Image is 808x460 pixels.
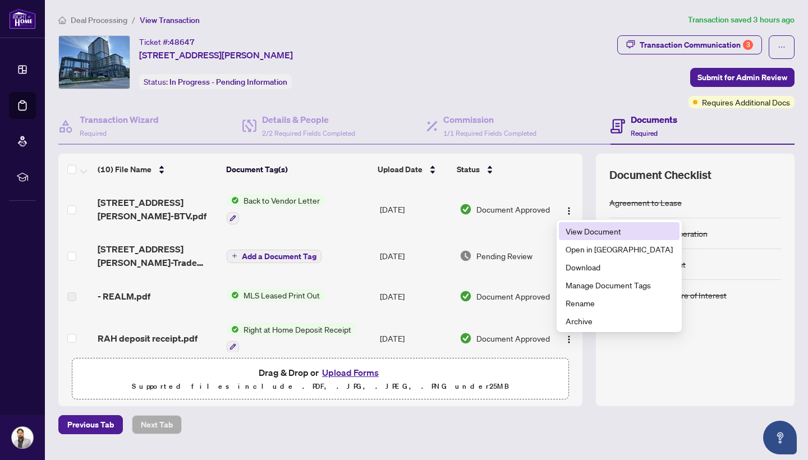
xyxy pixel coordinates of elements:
h4: Commission [443,113,536,126]
button: Add a Document Tag [227,249,322,263]
img: Document Status [460,203,472,215]
div: Agreement to Lease [609,196,682,209]
div: Transaction Communication [640,36,753,54]
span: Download [566,261,673,273]
th: Document Tag(s) [222,154,373,185]
button: Logo [560,200,578,218]
span: Add a Document Tag [242,252,316,260]
span: Submit for Admin Review [697,68,787,86]
span: 2/2 Required Fields Completed [262,129,355,137]
li: / [132,13,135,26]
td: [DATE] [375,314,455,362]
p: Supported files include .PDF, .JPG, .JPEG, .PNG under 25 MB [79,380,562,393]
img: Status Icon [227,289,239,301]
th: Status [452,154,551,185]
button: Logo [560,329,578,347]
span: - REALM.pdf [98,289,150,303]
img: IMG-W12308103_1.jpg [59,36,130,89]
th: Upload Date [373,154,452,185]
img: Document Status [460,332,472,344]
h4: Details & People [262,113,355,126]
th: (10) File Name [93,154,221,185]
div: 3 [743,40,753,50]
span: Document Checklist [609,167,711,183]
span: Open in [GEOGRAPHIC_DATA] [566,243,673,255]
span: Drag & Drop orUpload FormsSupported files include .PDF, .JPG, .JPEG, .PNG under25MB [72,358,568,400]
span: 1/1 Required Fields Completed [443,129,536,137]
span: Document Approved [476,203,550,215]
button: Status IconBack to Vendor Letter [227,194,324,224]
span: ellipsis [778,43,786,51]
div: Status: [139,74,292,89]
span: Upload Date [378,163,423,176]
button: Status IconRight at Home Deposit Receipt [227,323,356,353]
span: Pending Review [476,250,532,262]
span: View Transaction [140,15,200,25]
span: Back to Vendor Letter [239,194,324,206]
td: [DATE] [375,233,455,278]
img: Profile Icon [12,427,33,448]
span: Manage Document Tags [566,279,673,291]
button: Transaction Communication3 [617,35,762,54]
span: Required [631,129,658,137]
span: [STREET_ADDRESS][PERSON_NAME]-BTV.pdf [98,196,217,223]
span: [STREET_ADDRESS][PERSON_NAME] [139,48,293,62]
span: View Document [566,225,673,237]
button: Open asap [763,421,797,454]
span: Document Approved [476,290,550,302]
span: Required [80,129,107,137]
span: Drag & Drop or [259,365,382,380]
span: MLS Leased Print Out [239,289,324,301]
img: Document Status [460,290,472,302]
td: [DATE] [375,185,455,233]
span: home [58,16,66,24]
span: Deal Processing [71,15,127,25]
img: logo [9,8,36,29]
button: Status IconMLS Leased Print Out [227,289,324,301]
span: Archive [566,315,673,327]
span: 48647 [169,37,195,47]
h4: Documents [631,113,677,126]
button: Add a Document Tag [227,250,322,263]
button: Next Tab [132,415,182,434]
span: plus [232,253,237,259]
h4: Transaction Wizard [80,113,159,126]
div: Ticket #: [139,35,195,48]
span: Requires Additional Docs [702,96,790,108]
span: [STREET_ADDRESS][PERSON_NAME]-Trade sheet-[PERSON_NAME] to review.pdf [98,242,217,269]
span: RAH deposit receipt.pdf [98,332,198,345]
span: Rename [566,297,673,309]
span: Document Approved [476,332,550,344]
span: Status [457,163,480,176]
button: Upload Forms [319,365,382,380]
span: In Progress - Pending Information [169,77,287,87]
span: Previous Tab [67,416,114,434]
img: Document Status [460,250,472,262]
span: (10) File Name [98,163,151,176]
td: [DATE] [375,278,455,314]
img: Status Icon [227,194,239,206]
span: Right at Home Deposit Receipt [239,323,356,335]
img: Status Icon [227,323,239,335]
button: Submit for Admin Review [690,68,795,87]
button: Previous Tab [58,415,123,434]
img: Logo [564,335,573,344]
img: Logo [564,206,573,215]
article: Transaction saved 3 hours ago [688,13,795,26]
